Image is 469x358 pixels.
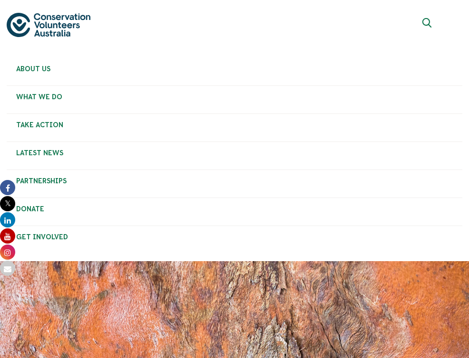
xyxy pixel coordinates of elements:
[16,177,453,185] span: Partnerships
[7,114,462,142] li: Take Action
[16,121,453,129] span: Take Action
[417,14,440,37] button: Expand search box Close search box
[16,149,453,157] span: Latest News
[7,86,462,114] li: What We Do
[7,13,90,37] img: logo.svg
[7,226,462,248] a: Get Involved
[16,205,453,213] span: Donate
[422,18,434,33] span: Expand search box
[16,65,453,73] span: About Us
[7,58,462,86] li: About Us
[16,93,453,101] span: What We Do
